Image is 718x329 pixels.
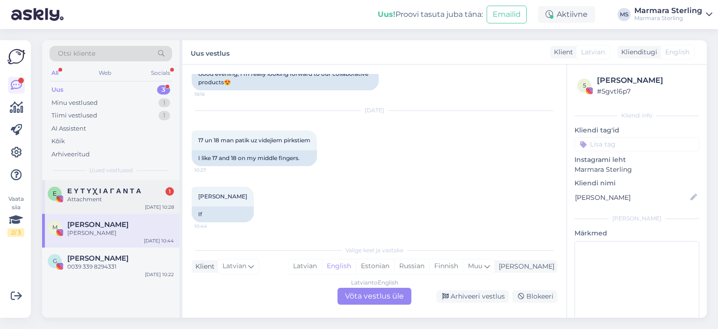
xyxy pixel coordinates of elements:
[53,190,57,197] span: Ε
[198,137,310,144] span: 17 un 18 man patik uz videjiem pirkstiem
[67,220,129,229] span: Marita Liepina
[322,259,356,273] div: English
[581,47,605,57] span: Latvian
[7,228,24,237] div: 2 / 3
[192,262,215,271] div: Klient
[429,259,463,273] div: Finnish
[550,47,573,57] div: Klient
[634,15,702,22] div: Marmara Sterling
[394,259,429,273] div: Russian
[574,228,699,238] p: Märkmed
[574,178,699,188] p: Kliendi nimi
[145,204,174,211] div: [DATE] 10:28
[665,47,689,57] span: English
[194,91,230,98] span: 18:16
[192,66,379,90] div: Good evening, I'm really looking forward to our collaborative products😍
[51,150,90,159] div: Arhiveeritud
[288,259,322,273] div: Latvian
[53,257,57,264] span: G
[223,261,246,271] span: Latvian
[58,49,95,58] span: Otsi kliente
[597,86,696,96] div: # 5gvtl6p7
[165,187,174,196] div: 1
[51,124,86,133] div: AI Assistent
[378,9,483,20] div: Proovi tasuta juba täna:
[97,67,113,79] div: Web
[538,6,595,23] div: Aktiivne
[158,98,170,108] div: 1
[158,111,170,120] div: 1
[191,46,230,58] label: Uus vestlus
[52,224,57,231] span: M
[194,167,230,174] span: 10:27
[50,67,60,79] div: All
[157,85,170,95] div: 3
[51,98,98,108] div: Minu vestlused
[617,47,657,57] div: Klienditugi
[192,150,317,166] div: I like 17 and 18 on my middle fingers.
[67,254,129,263] span: Giuliana Cazzaniga
[487,6,527,23] button: Emailid
[495,262,554,271] div: [PERSON_NAME]
[144,237,174,244] div: [DATE] 10:44
[192,206,254,222] div: If
[198,193,247,200] span: [PERSON_NAME]
[351,278,398,287] div: Latvian to English
[149,67,172,79] div: Socials
[378,10,395,19] b: Uus!
[67,229,174,237] div: [PERSON_NAME]
[583,82,586,89] span: 5
[574,137,699,151] input: Lisa tag
[7,48,25,66] img: Askly Logo
[51,137,65,146] div: Kõik
[575,192,689,203] input: Lisa nimi
[437,290,509,303] div: Arhiveeri vestlus
[51,85,64,95] div: Uus
[192,106,557,115] div: [DATE]
[67,195,174,204] div: Attachment
[512,290,557,303] div: Blokeeri
[7,195,24,237] div: Vaata siia
[574,125,699,135] p: Kliendi tag'id
[67,187,141,195] span: Ε Υ Τ Υ Χ Ι Α Γ Α Ν Τ Α
[89,166,133,175] span: Uued vestlused
[634,7,702,15] div: Marmara Sterling
[574,111,699,120] div: Kliendi info
[634,7,712,22] a: Marmara SterlingMarmara Sterling
[192,246,557,255] div: Valige keel ja vastake
[468,262,482,270] span: Muu
[67,263,174,271] div: 0039 339 8294331
[574,155,699,165] p: Instagrami leht
[574,214,699,223] div: [PERSON_NAME]
[194,223,230,230] span: 10:44
[574,165,699,175] p: Marmara Sterling
[356,259,394,273] div: Estonian
[51,111,97,120] div: Tiimi vestlused
[597,75,696,86] div: [PERSON_NAME]
[337,288,411,305] div: Võta vestlus üle
[617,8,631,21] div: MS
[145,271,174,278] div: [DATE] 10:22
